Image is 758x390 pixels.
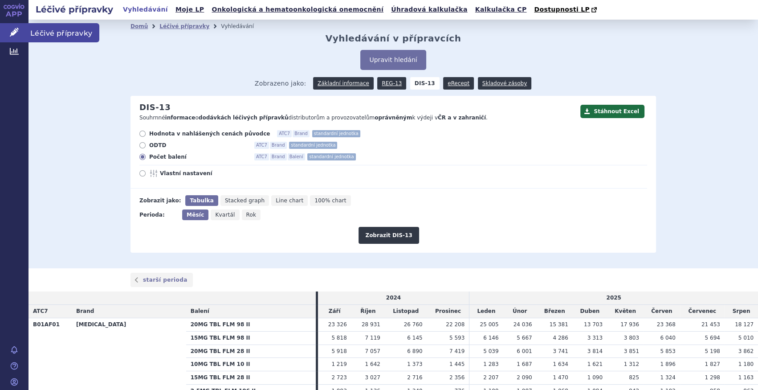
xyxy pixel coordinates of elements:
[365,361,380,367] span: 1 642
[288,153,305,160] span: Balení
[186,345,316,358] th: 20MG TBL FLM 28 II
[270,153,287,160] span: Brand
[483,348,498,354] span: 5 039
[120,4,171,16] a: Vyhledávání
[254,142,269,149] span: ATC7
[314,197,346,204] span: 100% chart
[660,361,675,367] span: 1 896
[483,361,498,367] span: 1 283
[553,335,568,341] span: 4 286
[277,130,292,137] span: ATC7
[270,142,287,149] span: Brand
[607,305,644,318] td: Květen
[644,305,680,318] td: Červen
[365,348,380,354] span: 7 057
[725,305,758,318] td: Srpen
[738,361,754,367] span: 1 180
[149,130,270,137] span: Hodnota v nahlášených cenách původce
[469,291,758,304] td: 2025
[362,321,380,328] span: 28 931
[584,321,603,328] span: 13 703
[478,77,531,90] a: Skladové zásoby
[705,348,720,354] span: 5 198
[139,195,181,206] div: Zobrazit jako:
[139,103,171,112] h2: DIS-13
[407,374,422,381] span: 2 716
[190,197,213,204] span: Tabulka
[307,153,355,160] span: standardní jednotka
[587,335,603,341] span: 3 313
[404,321,423,328] span: 26 760
[130,273,193,287] a: starší perioda
[587,361,603,367] span: 1 621
[191,308,209,314] span: Balení
[318,291,469,304] td: 2024
[534,6,590,13] span: Dostupnosti LP
[660,348,675,354] span: 5 853
[629,374,639,381] span: 825
[29,23,99,42] span: Léčivé přípravky
[246,212,257,218] span: Rok
[289,142,337,149] span: standardní jednotka
[173,4,207,16] a: Moje LP
[438,115,486,121] strong: ČR a v zahraničí
[407,361,422,367] span: 1 373
[553,361,568,367] span: 1 634
[331,361,346,367] span: 1 219
[159,23,209,29] a: Léčivé přípravky
[407,335,422,341] span: 6 145
[76,308,94,314] span: Brand
[407,348,422,354] span: 6 890
[531,4,601,16] a: Dostupnosti LP
[375,115,412,121] strong: oprávněným
[139,114,576,122] p: Souhrnné o distributorům a provozovatelům k výdeji v .
[385,305,427,318] td: Listopad
[221,20,265,33] li: Vyhledávání
[553,348,568,354] span: 3 741
[139,209,178,220] div: Perioda:
[443,77,474,90] a: eRecept
[624,361,639,367] span: 1 312
[130,23,148,29] a: Domů
[624,348,639,354] span: 3 851
[149,153,247,160] span: Počet balení
[620,321,639,328] span: 17 936
[255,77,306,90] span: Zobrazeno jako:
[446,321,465,328] span: 22 208
[215,212,235,218] span: Kvartál
[680,305,725,318] td: Červenec
[480,321,498,328] span: 25 005
[738,374,754,381] span: 1 163
[410,77,440,90] strong: DIS-13
[657,321,676,328] span: 23 368
[550,321,568,328] span: 15 381
[449,374,465,381] span: 2 356
[473,4,530,16] a: Kalkulačka CP
[199,115,289,121] strong: dodávkách léčivých přípravků
[186,331,316,345] th: 15MG TBL FLM 98 II
[276,197,303,204] span: Line chart
[313,77,374,90] a: Základní informace
[449,348,465,354] span: 7 419
[483,335,498,341] span: 6 146
[359,227,419,244] button: Zobrazit DIS-13
[483,374,498,381] span: 2 207
[517,374,532,381] span: 2 090
[160,170,258,177] span: Vlastní nastavení
[738,335,754,341] span: 5 010
[365,335,380,341] span: 7 119
[388,4,470,16] a: Úhradová kalkulačka
[331,374,346,381] span: 2 723
[660,374,675,381] span: 1 324
[377,77,406,90] a: REG-13
[427,305,469,318] td: Prosinec
[365,374,380,381] span: 3 027
[186,318,316,331] th: 20MG TBL FLM 98 II
[449,361,465,367] span: 1 445
[705,374,720,381] span: 1 298
[580,105,644,118] button: Stáhnout Excel
[587,374,603,381] span: 1 090
[701,321,720,328] span: 21 453
[149,142,247,149] span: ODTD
[326,33,461,44] h2: Vyhledávání v přípravcích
